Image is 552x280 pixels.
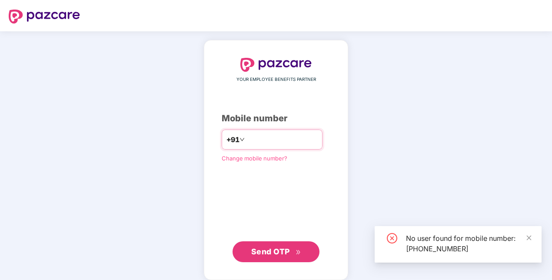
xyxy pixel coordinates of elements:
img: logo [240,58,312,72]
div: No user found for mobile number: [PHONE_NUMBER] [406,233,531,254]
span: +91 [226,134,239,145]
div: Mobile number [222,112,330,125]
span: close [526,235,532,241]
span: down [239,137,245,142]
span: YOUR EMPLOYEE BENEFITS PARTNER [236,76,316,83]
span: close-circle [387,233,397,243]
img: logo [9,10,80,23]
a: Change mobile number? [222,155,287,162]
span: double-right [296,250,301,255]
button: Send OTPdouble-right [233,241,319,262]
span: Send OTP [251,247,290,256]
